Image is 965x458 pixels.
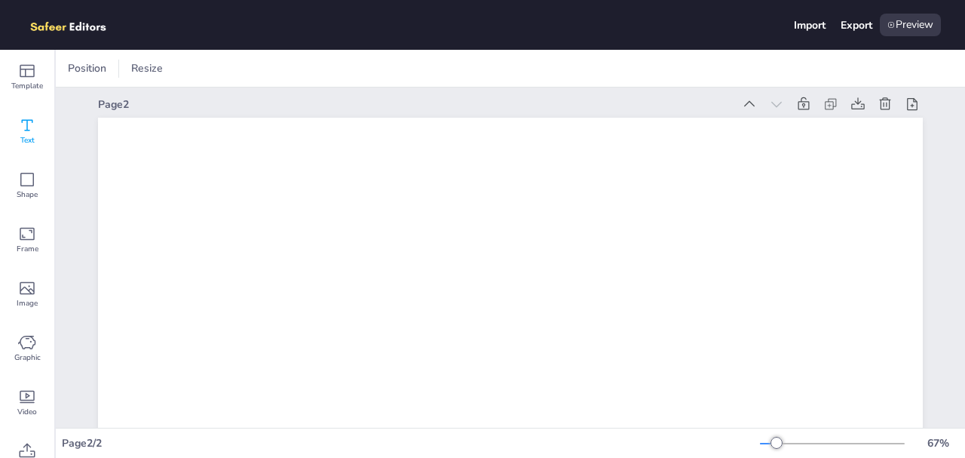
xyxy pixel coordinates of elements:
[841,18,872,32] div: Export
[128,61,166,75] span: Resize
[880,14,941,36] div: Preview
[794,18,826,32] div: Import
[62,436,760,450] div: Page 2 / 2
[17,406,37,418] span: Video
[17,297,38,309] span: Image
[24,14,128,36] img: logo.png
[11,80,43,92] span: Template
[920,436,956,450] div: 67 %
[17,189,38,201] span: Shape
[14,352,41,364] span: Graphic
[65,61,109,75] span: Position
[17,243,38,255] span: Frame
[98,97,733,112] div: Page 2
[20,134,35,146] span: Text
